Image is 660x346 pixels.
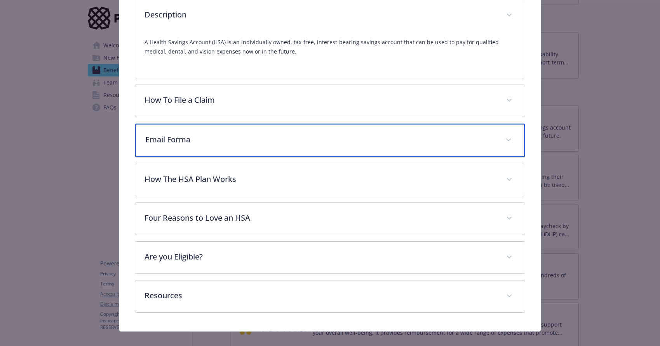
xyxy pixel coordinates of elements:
p: Description [145,9,497,21]
div: Four Reasons to Love an HSA [135,203,525,235]
p: A Health Savings Account (HSA) is an individually owned, tax-free, interest-bearing savings accou... [145,38,515,56]
p: Email Forma [145,134,496,145]
div: Email Forma [135,124,525,157]
div: Description [135,31,525,78]
p: How The HSA Plan Works [145,173,497,185]
div: How The HSA Plan Works [135,164,525,196]
p: Resources [145,290,497,301]
div: Are you Eligible? [135,242,525,273]
div: How To File a Claim [135,85,525,117]
div: Resources [135,280,525,312]
p: Four Reasons to Love an HSA [145,212,497,224]
p: Are you Eligible? [145,251,497,263]
p: How To File a Claim [145,94,497,106]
